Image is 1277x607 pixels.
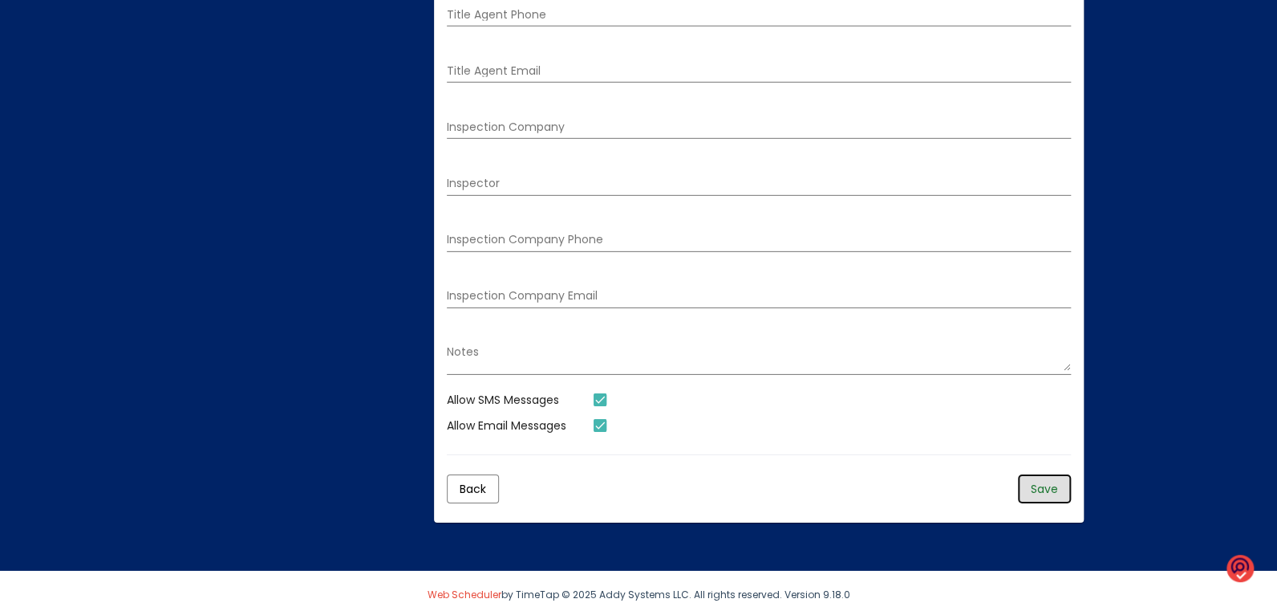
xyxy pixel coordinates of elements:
[447,65,1071,78] input: Title Agent Email
[447,177,1071,190] input: Inspector
[447,290,1071,303] input: Inspection Company Email
[447,416,587,435] mat-label: Allow Email Messages
[1226,553,1254,583] img: o1IwAAAABJRU5ErkJggg==
[447,121,1071,134] input: Inspection Company
[428,588,501,601] a: Web Scheduler
[447,390,587,409] mat-label: Allow SMS Messages
[460,481,486,497] span: Back
[447,9,1071,22] input: Title Agent Phone
[1018,475,1071,503] button: Save
[1031,481,1058,497] span: Save
[447,396,606,409] mat-checkbox: Allow SMS Messages
[447,475,499,503] button: Back
[447,422,606,434] mat-checkbox: Allow EMAIL Messages
[447,234,1071,246] input: Inspection Company Phone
